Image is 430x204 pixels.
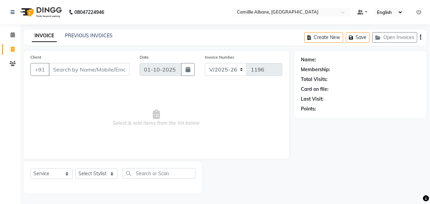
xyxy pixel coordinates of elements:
b: 08047224946 [74,3,104,22]
div: Total Visits: [301,76,328,83]
a: PREVIOUS INVOICES [65,33,113,39]
label: Invoice Number [205,54,234,60]
input: Search or Scan [123,168,195,179]
button: Open Invoices [372,32,417,43]
input: Search by Name/Mobile/Email/Code [49,63,129,76]
button: Create New [304,32,343,43]
div: Name: [301,56,316,63]
span: Select & add items from the list below [30,84,282,152]
img: logo [17,3,64,22]
div: Last Visit: [301,96,324,103]
button: Save [346,32,369,43]
label: Date [140,54,149,60]
div: Points: [301,105,316,113]
div: Membership: [301,66,330,73]
label: Client [30,54,41,60]
div: Card on file: [301,86,329,93]
button: +91 [30,63,49,76]
a: INVOICE [32,30,57,42]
